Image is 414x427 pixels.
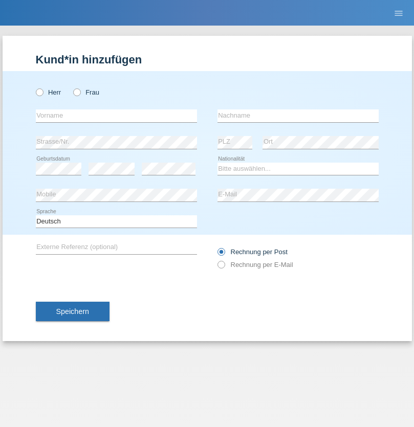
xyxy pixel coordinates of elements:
label: Herr [36,88,61,96]
input: Herr [36,88,42,95]
span: Speichern [56,307,89,316]
a: menu [388,10,409,16]
input: Rechnung per Post [217,248,224,261]
input: Rechnung per E-Mail [217,261,224,274]
i: menu [394,8,404,18]
h1: Kund*in hinzufügen [36,53,379,66]
label: Rechnung per E-Mail [217,261,293,268]
button: Speichern [36,302,110,321]
label: Rechnung per Post [217,248,288,256]
label: Frau [73,88,99,96]
input: Frau [73,88,80,95]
